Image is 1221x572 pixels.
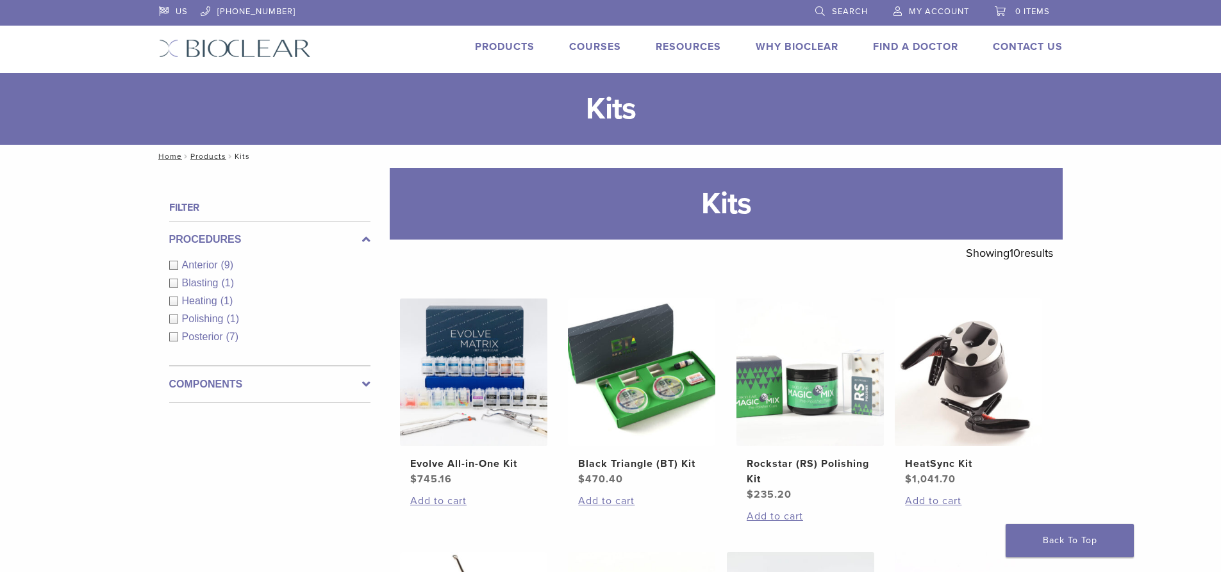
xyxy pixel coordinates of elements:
[221,259,234,270] span: (9)
[190,152,226,161] a: Products
[578,493,705,509] a: Add to cart: “Black Triangle (BT) Kit”
[226,313,239,324] span: (1)
[169,377,370,392] label: Components
[656,40,721,53] a: Resources
[747,488,792,501] bdi: 235.20
[569,40,621,53] a: Courses
[905,473,956,486] bdi: 1,041.70
[747,488,754,501] span: $
[221,277,234,288] span: (1)
[578,456,705,471] h2: Black Triangle (BT) Kit
[568,298,715,446] img: Black Triangle (BT) Kit
[966,240,1053,266] p: Showing results
[873,40,958,53] a: Find A Doctor
[993,40,1063,53] a: Contact Us
[182,295,220,306] span: Heating
[1006,524,1134,557] a: Back To Top
[182,277,222,288] span: Blasting
[400,298,547,446] img: Evolve All-in-One Kit
[747,456,874,487] h2: Rockstar (RS) Polishing Kit
[756,40,838,53] a: Why Bioclear
[1009,246,1020,260] span: 10
[182,313,227,324] span: Polishing
[410,456,537,471] h2: Evolve All-in-One Kit
[905,473,912,486] span: $
[226,331,239,342] span: (7)
[909,6,969,17] span: My Account
[895,298,1042,446] img: HeatSync Kit
[390,168,1063,240] h1: Kits
[410,473,452,486] bdi: 745.16
[894,298,1043,487] a: HeatSync KitHeatSync Kit $1,041.70
[567,298,717,487] a: Black Triangle (BT) KitBlack Triangle (BT) Kit $470.40
[399,298,549,487] a: Evolve All-in-One KitEvolve All-in-One Kit $745.16
[832,6,868,17] span: Search
[736,298,885,502] a: Rockstar (RS) Polishing KitRockstar (RS) Polishing Kit $235.20
[578,473,623,486] bdi: 470.40
[410,493,537,509] a: Add to cart: “Evolve All-in-One Kit”
[905,456,1032,471] h2: HeatSync Kit
[736,298,884,446] img: Rockstar (RS) Polishing Kit
[220,295,233,306] span: (1)
[169,200,370,215] h4: Filter
[182,331,226,342] span: Posterior
[159,39,311,58] img: Bioclear
[1015,6,1050,17] span: 0 items
[154,152,182,161] a: Home
[905,493,1032,509] a: Add to cart: “HeatSync Kit”
[747,509,874,524] a: Add to cart: “Rockstar (RS) Polishing Kit”
[410,473,417,486] span: $
[226,153,235,159] span: /
[169,232,370,247] label: Procedures
[182,153,190,159] span: /
[182,259,221,270] span: Anterior
[149,145,1072,168] nav: Kits
[475,40,535,53] a: Products
[578,473,585,486] span: $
